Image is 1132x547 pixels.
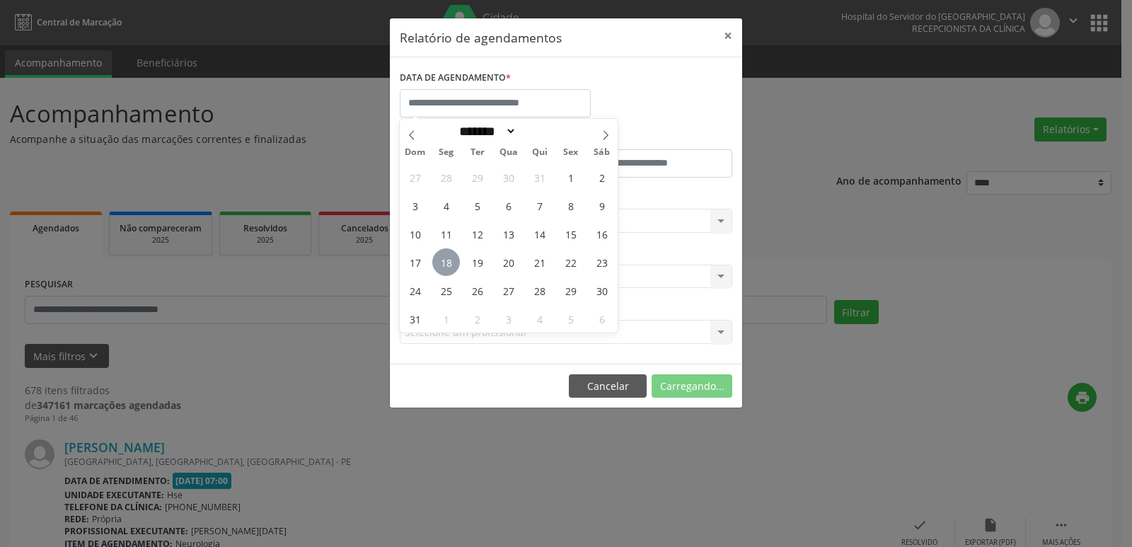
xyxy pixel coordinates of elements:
[714,18,742,53] button: Close
[557,277,584,304] span: Agosto 29, 2025
[454,124,516,139] select: Month
[400,28,562,47] h5: Relatório de agendamentos
[526,192,553,219] span: Agosto 7, 2025
[463,192,491,219] span: Agosto 5, 2025
[588,220,616,248] span: Agosto 16, 2025
[557,163,584,191] span: Agosto 1, 2025
[401,163,429,191] span: Julho 27, 2025
[555,148,587,157] span: Sex
[431,148,462,157] span: Seg
[432,305,460,333] span: Setembro 1, 2025
[588,163,616,191] span: Agosto 2, 2025
[432,192,460,219] span: Agosto 4, 2025
[401,305,429,333] span: Agosto 31, 2025
[557,192,584,219] span: Agosto 8, 2025
[401,248,429,276] span: Agosto 17, 2025
[526,220,553,248] span: Agosto 14, 2025
[557,220,584,248] span: Agosto 15, 2025
[495,163,522,191] span: Julho 30, 2025
[652,374,732,398] button: Carregando...
[588,277,616,304] span: Agosto 30, 2025
[587,148,618,157] span: Sáb
[524,148,555,157] span: Qui
[495,220,522,248] span: Agosto 13, 2025
[493,148,524,157] span: Qua
[401,277,429,304] span: Agosto 24, 2025
[463,220,491,248] span: Agosto 12, 2025
[495,192,522,219] span: Agosto 6, 2025
[557,305,584,333] span: Setembro 5, 2025
[557,248,584,276] span: Agosto 22, 2025
[400,148,431,157] span: Dom
[569,374,647,398] button: Cancelar
[463,277,491,304] span: Agosto 26, 2025
[463,305,491,333] span: Setembro 2, 2025
[432,163,460,191] span: Julho 28, 2025
[401,192,429,219] span: Agosto 3, 2025
[463,163,491,191] span: Julho 29, 2025
[526,277,553,304] span: Agosto 28, 2025
[432,248,460,276] span: Agosto 18, 2025
[462,148,493,157] span: Ter
[432,220,460,248] span: Agosto 11, 2025
[401,220,429,248] span: Agosto 10, 2025
[588,305,616,333] span: Setembro 6, 2025
[516,124,563,139] input: Year
[495,248,522,276] span: Agosto 20, 2025
[526,163,553,191] span: Julho 31, 2025
[526,248,553,276] span: Agosto 21, 2025
[588,192,616,219] span: Agosto 9, 2025
[495,305,522,333] span: Setembro 3, 2025
[495,277,522,304] span: Agosto 27, 2025
[570,127,732,149] label: ATÉ
[432,277,460,304] span: Agosto 25, 2025
[588,248,616,276] span: Agosto 23, 2025
[400,67,511,89] label: DATA DE AGENDAMENTO
[526,305,553,333] span: Setembro 4, 2025
[463,248,491,276] span: Agosto 19, 2025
